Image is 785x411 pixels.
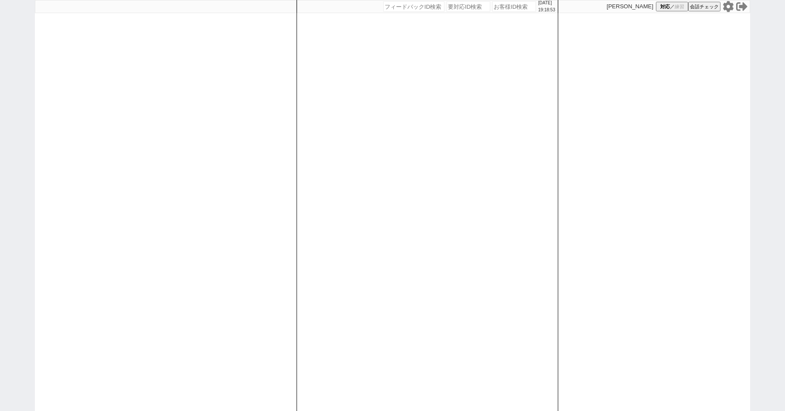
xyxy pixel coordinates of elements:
span: 会話チェック [690,3,719,10]
button: 会話チェック [688,2,720,11]
span: 対応 [660,3,670,10]
input: お客様ID検索 [492,1,536,12]
input: フィードバックID検索 [383,1,444,12]
button: 対応／練習 [656,2,688,11]
p: 19:18:53 [538,7,555,14]
p: [PERSON_NAME] [607,3,653,10]
span: 練習 [675,3,684,10]
input: 要対応ID検索 [447,1,490,12]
